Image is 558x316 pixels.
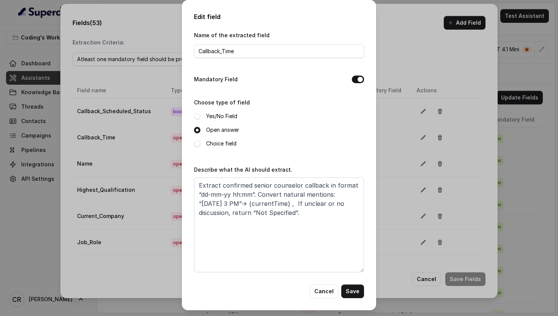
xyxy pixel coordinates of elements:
label: Open answer [206,125,239,134]
label: Name of the extracted field [194,32,270,38]
label: Mandatory Field [194,75,238,84]
label: Choice field [206,139,236,148]
label: Choose type of field [194,99,250,106]
h2: Edit field [194,12,364,21]
button: Cancel [310,284,338,298]
label: Describe what the AI should extract. [194,166,292,173]
button: Save [341,284,364,298]
textarea: Extract confirmed senior counselor callback in format “dd-mm-yy hh:mm”. Convert natural mentions:... [194,177,364,272]
label: Yes/No Field [206,112,237,121]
